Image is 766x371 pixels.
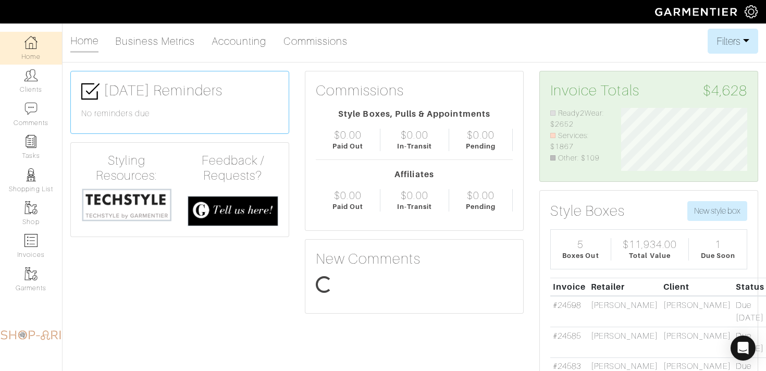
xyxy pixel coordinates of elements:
[24,201,38,214] img: garments-icon-b7da505a4dc4fd61783c78ac3ca0ef83fa9d6f193b1c9dc38574b1d14d53ca28.png
[81,153,172,183] h4: Styling Resources:
[466,202,496,212] div: Pending
[81,82,100,101] img: check-box-icon-36a4915ff3ba2bd8f6e4f29bc755bb66becd62c870f447fc0dd1365fcfddab58.png
[687,201,747,221] button: New style box
[316,82,404,100] h3: Commissions
[550,278,588,296] th: Invoice
[550,202,625,220] h3: Style Boxes
[553,301,581,310] a: #24598
[588,296,661,327] td: [PERSON_NAME]
[577,238,584,251] div: 5
[401,129,428,141] div: $0.00
[188,196,278,226] img: feedback_requests-3821251ac2bd56c73c230f3229a5b25d6eb027adea667894f41107c140538ee0.png
[588,278,661,296] th: Retailer
[629,251,671,261] div: Total Value
[553,331,581,341] a: #24585
[650,3,745,21] img: garmentier-logo-header-white-b43fb05a5012e4ada735d5af1a66efaba907eab6374d6393d1fbf88cb4ef424d.png
[316,250,513,268] h3: New Comments
[212,31,267,52] a: Accounting
[623,238,677,251] div: $11,934.00
[701,251,735,261] div: Due Soon
[550,82,747,100] h3: Invoice Totals
[588,327,661,357] td: [PERSON_NAME]
[715,238,721,251] div: 1
[283,31,348,52] a: Commissions
[467,189,494,202] div: $0.00
[24,36,38,49] img: dashboard-icon-dbcd8f5a0b271acd01030246c82b418ddd0df26cd7fceb0bd07c9910d44c42f6.png
[24,168,38,181] img: stylists-icon-eb353228a002819b7ec25b43dbf5f0378dd9e0616d9560372ff212230b889e62.png
[661,296,733,327] td: [PERSON_NAME]
[332,141,363,151] div: Paid Out
[334,189,361,202] div: $0.00
[81,109,278,119] h6: No reminders due
[316,168,513,181] div: Affiliates
[70,30,98,53] a: Home
[550,108,606,130] li: Ready2Wear: $2652
[24,267,38,280] img: garments-icon-b7da505a4dc4fd61783c78ac3ca0ef83fa9d6f193b1c9dc38574b1d14d53ca28.png
[81,188,172,222] img: techstyle-93310999766a10050dc78ceb7f971a75838126fd19372ce40ba20cdf6a89b94b.png
[397,202,433,212] div: In-Transit
[550,153,606,164] li: Other: $109
[708,29,758,54] button: Filters
[24,234,38,247] img: orders-icon-0abe47150d42831381b5fb84f609e132dff9fe21cb692f30cb5eec754e2cba89.png
[115,31,195,52] a: Business Metrics
[334,129,361,141] div: $0.00
[316,108,513,120] div: Style Boxes, Pulls & Appointments
[401,189,428,202] div: $0.00
[703,82,747,100] span: $4,628
[731,336,756,361] div: Open Intercom Messenger
[661,327,733,357] td: [PERSON_NAME]
[24,69,38,82] img: clients-icon-6bae9207a08558b7cb47a8932f037763ab4055f8c8b6bfacd5dc20c3e0201464.png
[466,141,496,151] div: Pending
[550,130,606,153] li: Services: $1867
[24,135,38,148] img: reminder-icon-8004d30b9f0a5d33ae49ab947aed9ed385cf756f9e5892f1edd6e32f2345188e.png
[553,362,581,371] a: #24583
[562,251,599,261] div: Boxes Out
[332,202,363,212] div: Paid Out
[397,141,433,151] div: In-Transit
[188,153,278,183] h4: Feedback / Requests?
[745,5,758,18] img: gear-icon-white-bd11855cb880d31180b6d7d6211b90ccbf57a29d726f0c71d8c61bd08dd39cc2.png
[467,129,494,141] div: $0.00
[661,278,733,296] th: Client
[81,82,278,101] h3: [DATE] Reminders
[24,102,38,115] img: comment-icon-a0a6a9ef722e966f86d9cbdc48e553b5cf19dbc54f86b18d962a5391bc8f6eb6.png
